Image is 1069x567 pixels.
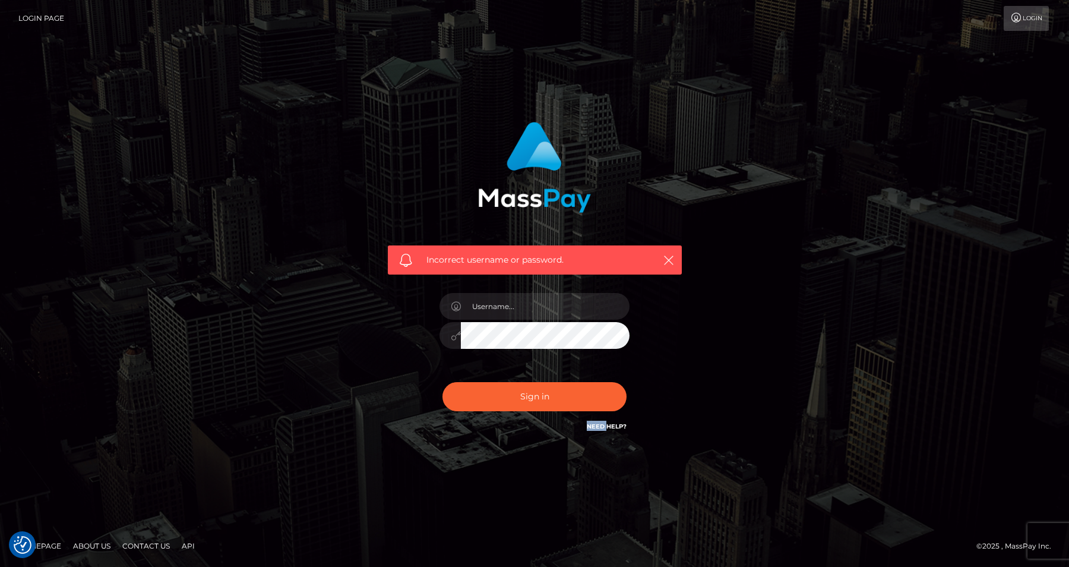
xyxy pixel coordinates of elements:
[442,382,627,411] button: Sign in
[13,537,66,555] a: Homepage
[587,423,627,430] a: Need Help?
[426,254,643,266] span: Incorrect username or password.
[68,537,115,555] a: About Us
[461,293,630,320] input: Username...
[118,537,175,555] a: Contact Us
[1004,6,1049,31] a: Login
[478,122,591,213] img: MassPay Login
[976,540,1060,553] div: © 2025 , MassPay Inc.
[177,537,200,555] a: API
[14,536,31,554] button: Consent Preferences
[14,536,31,554] img: Revisit consent button
[18,6,64,31] a: Login Page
